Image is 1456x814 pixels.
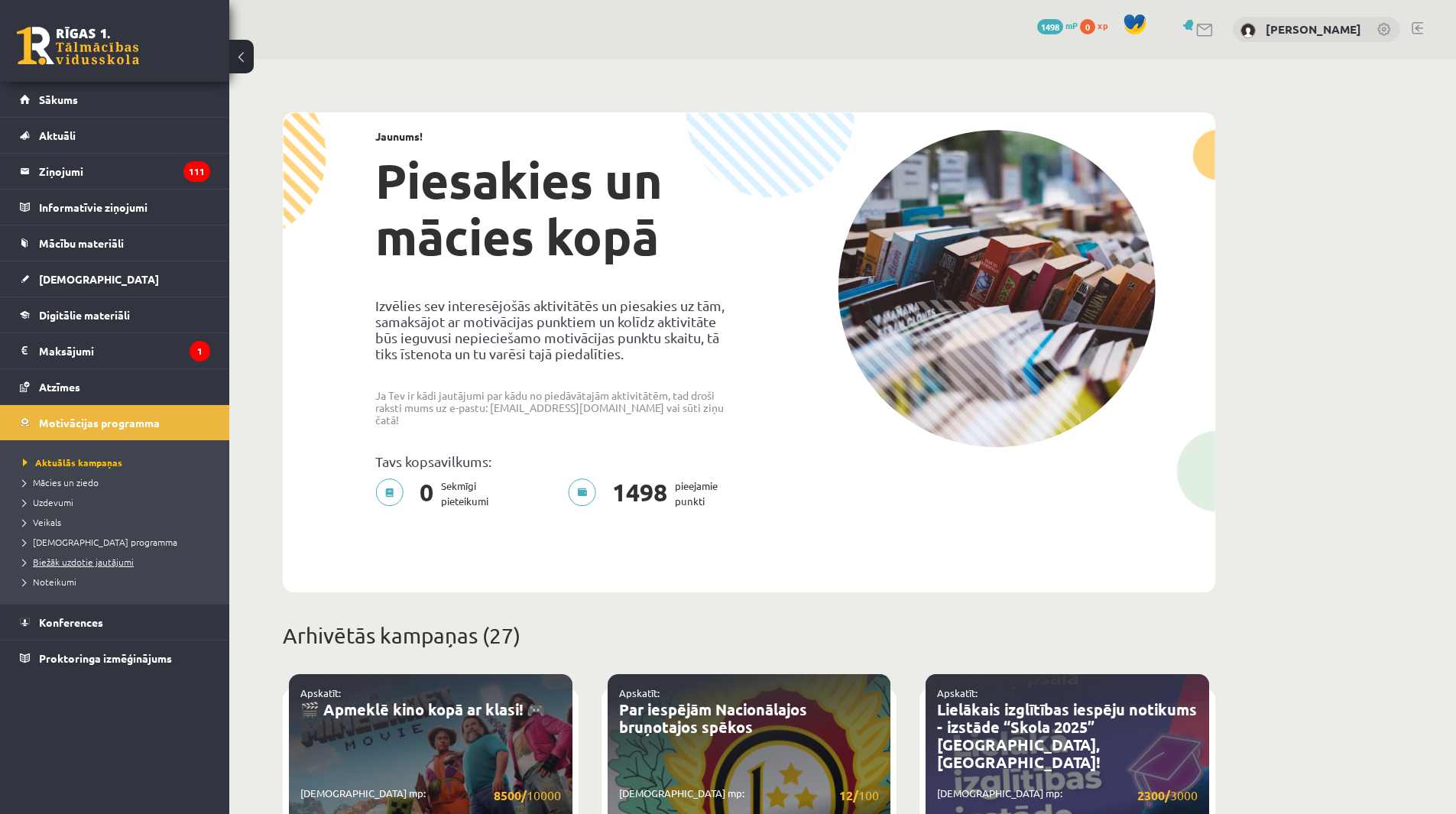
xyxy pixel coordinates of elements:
[839,787,858,803] strong: 12/
[1037,19,1078,31] a: 1498 mP
[20,297,210,332] a: Digitālie materiāli
[39,236,124,250] span: Mācību materiāli
[20,190,210,225] a: Informatīvie ziņojumi
[1080,19,1095,34] span: 0
[283,620,1215,652] p: Arhivētās kampaņas (27)
[1266,21,1361,37] a: [PERSON_NAME]
[568,478,727,509] p: pieejamie punkti
[20,261,210,297] a: [DEMOGRAPHIC_DATA]
[1137,786,1198,805] span: 3000
[937,786,1198,805] p: [DEMOGRAPHIC_DATA] mp:
[183,161,210,182] i: 111
[23,536,177,548] span: [DEMOGRAPHIC_DATA] programma
[23,495,214,509] a: Uzdevumi
[1080,19,1115,31] a: 0 xp
[839,786,879,805] span: 100
[1037,19,1063,34] span: 1498
[23,456,122,469] span: Aktuālās kampaņas
[494,787,527,803] strong: 8500/
[20,369,210,404] a: Atzīmes
[23,475,214,489] a: Mācies un ziedo
[619,699,807,737] a: Par iespējām Nacionālajos bruņotajos spēkos
[605,478,675,509] span: 1498
[23,535,214,549] a: [DEMOGRAPHIC_DATA] programma
[20,640,210,676] a: Proktoringa izmēģinājums
[23,556,134,568] span: Biežāk uzdotie jautājumi
[937,699,1197,772] a: Lielākais izglītības iespēju notikums - izstāde “Skola 2025” [GEOGRAPHIC_DATA], [GEOGRAPHIC_DATA]!
[300,786,561,805] p: [DEMOGRAPHIC_DATA] mp:
[494,786,561,805] span: 10000
[1137,787,1170,803] strong: 2300/
[39,380,80,394] span: Atzīmes
[300,699,546,719] a: 🎬 Apmeklē kino kopā ar klasi! 🎮
[838,130,1156,447] img: campaign-image-1c4f3b39ab1f89d1fca25a8facaab35ebc8e40cf20aedba61fd73fb4233361ac.png
[20,118,210,153] a: Aktuāli
[23,576,76,588] span: Noteikumi
[20,405,210,440] a: Motivācijas programma
[20,333,210,368] a: Maksājumi1
[619,786,880,805] p: [DEMOGRAPHIC_DATA] mp:
[39,651,172,665] span: Proktoringa izmēģinājums
[23,515,214,529] a: Veikals
[375,389,738,426] p: Ja Tev ir kādi jautājumi par kādu no piedāvātajām aktivitātēm, tad droši raksti mums uz e-pastu: ...
[39,615,103,629] span: Konferences
[39,190,210,225] legend: Informatīvie ziņojumi
[1098,19,1107,31] span: xp
[190,341,210,362] i: 1
[1240,23,1256,38] img: Kristīne Deiko
[23,456,214,469] a: Aktuālās kampaņas
[20,154,210,189] a: Ziņojumi111
[39,272,159,286] span: [DEMOGRAPHIC_DATA]
[23,555,214,569] a: Biežāk uzdotie jautājumi
[39,308,130,322] span: Digitālie materiāli
[39,416,160,430] span: Motivācijas programma
[375,453,738,469] p: Tavs kopsavilkums:
[23,496,73,508] span: Uzdevumi
[23,575,214,589] a: Noteikumi
[39,333,210,368] legend: Maksājumi
[375,152,738,265] h1: Piesakies un mācies kopā
[17,27,139,65] a: Rīgas 1. Tālmācības vidusskola
[375,129,423,143] strong: Jaunums!
[23,476,99,488] span: Mācies un ziedo
[300,686,341,699] a: Apskatīt:
[39,154,210,189] legend: Ziņojumi
[412,478,441,509] span: 0
[20,82,210,117] a: Sākums
[375,297,738,362] p: Izvēlies sev interesējošās aktivitātēs un piesakies uz tām, samaksājot ar motivācijas punktiem un...
[1065,19,1078,31] span: mP
[619,686,660,699] a: Apskatīt:
[20,225,210,261] a: Mācību materiāli
[39,128,76,142] span: Aktuāli
[39,92,78,106] span: Sākums
[20,605,210,640] a: Konferences
[375,478,498,509] p: Sekmīgi pieteikumi
[23,516,61,528] span: Veikals
[937,686,978,699] a: Apskatīt:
